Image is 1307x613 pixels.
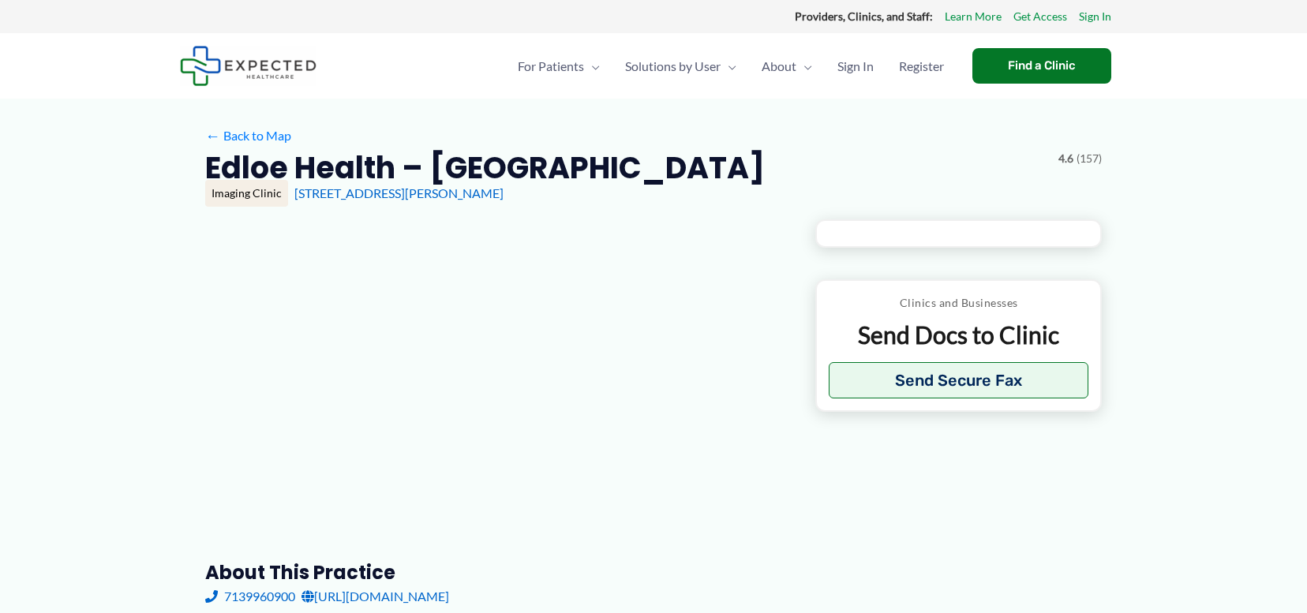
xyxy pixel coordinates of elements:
span: Sign In [837,39,874,94]
strong: Providers, Clinics, and Staff: [795,9,933,23]
span: Menu Toggle [721,39,736,94]
a: Find a Clinic [972,48,1111,84]
span: Register [899,39,944,94]
a: [STREET_ADDRESS][PERSON_NAME] [294,185,504,200]
a: 7139960900 [205,585,295,608]
span: For Patients [518,39,584,94]
a: Solutions by UserMenu Toggle [612,39,749,94]
a: ←Back to Map [205,124,291,148]
a: For PatientsMenu Toggle [505,39,612,94]
h3: About this practice [205,560,790,585]
a: Sign In [1079,6,1111,27]
span: 4.6 [1058,148,1073,169]
h2: Edloe Health – [GEOGRAPHIC_DATA] [205,148,765,187]
a: Register [886,39,957,94]
p: Send Docs to Clinic [829,320,1088,350]
span: About [762,39,796,94]
a: [URL][DOMAIN_NAME] [301,585,449,608]
a: AboutMenu Toggle [749,39,825,94]
div: Imaging Clinic [205,180,288,207]
span: ← [205,128,220,143]
a: Get Access [1013,6,1067,27]
span: Menu Toggle [584,39,600,94]
span: (157) [1077,148,1102,169]
nav: Primary Site Navigation [505,39,957,94]
button: Send Secure Fax [829,362,1088,398]
a: Sign In [825,39,886,94]
span: Menu Toggle [796,39,812,94]
span: Solutions by User [625,39,721,94]
p: Clinics and Businesses [829,293,1088,313]
a: Learn More [945,6,1002,27]
img: Expected Healthcare Logo - side, dark font, small [180,46,316,86]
